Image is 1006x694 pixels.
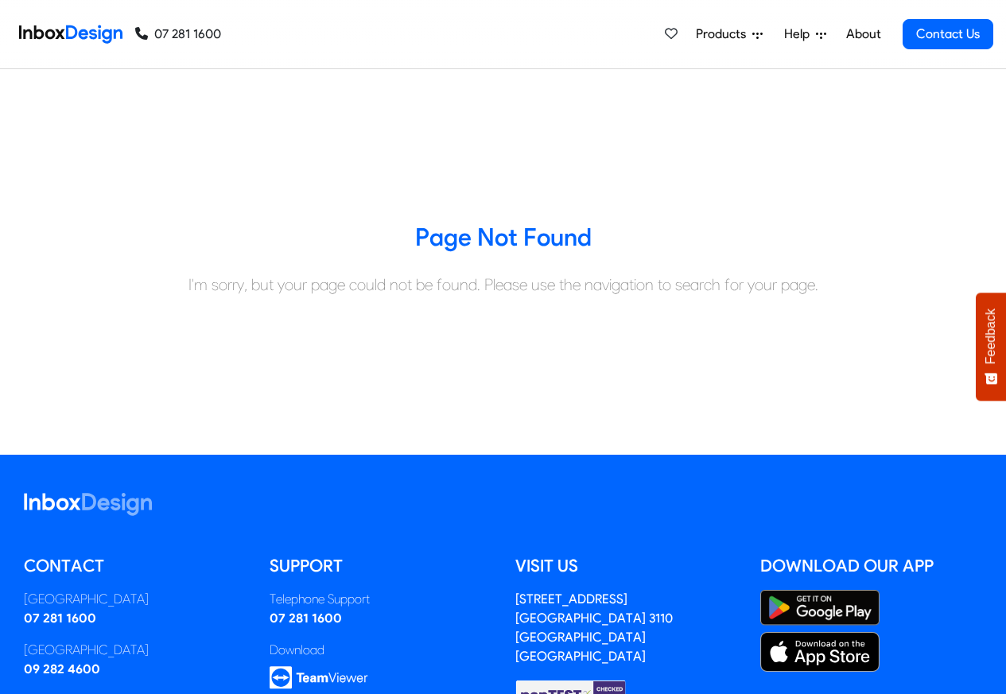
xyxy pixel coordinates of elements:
[778,18,833,50] a: Help
[12,222,994,254] h3: Page Not Found
[841,18,885,50] a: About
[24,611,96,626] a: 07 281 1600
[270,554,491,578] h5: Support
[270,641,491,660] div: Download
[270,590,491,609] div: Telephone Support
[515,591,673,664] a: [STREET_ADDRESS][GEOGRAPHIC_DATA] 3110[GEOGRAPHIC_DATA][GEOGRAPHIC_DATA]
[515,591,673,664] address: [STREET_ADDRESS] [GEOGRAPHIC_DATA] 3110 [GEOGRAPHIC_DATA] [GEOGRAPHIC_DATA]
[903,19,993,49] a: Contact Us
[696,25,752,44] span: Products
[976,293,1006,401] button: Feedback - Show survey
[270,666,368,689] img: logo_teamviewer.svg
[515,554,737,578] h5: Visit us
[24,590,246,609] div: [GEOGRAPHIC_DATA]
[784,25,816,44] span: Help
[984,308,998,364] span: Feedback
[24,554,246,578] h5: Contact
[24,493,152,516] img: logo_inboxdesign_white.svg
[760,590,880,626] img: Google Play Store
[135,25,221,44] a: 07 281 1600
[270,611,342,626] a: 07 281 1600
[12,273,994,297] div: I'm sorry, but your page could not be found. Please use the navigation to search for your page.
[689,18,769,50] a: Products
[760,554,982,578] h5: Download our App
[760,632,880,672] img: Apple App Store
[24,641,246,660] div: [GEOGRAPHIC_DATA]
[24,661,100,677] a: 09 282 4600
